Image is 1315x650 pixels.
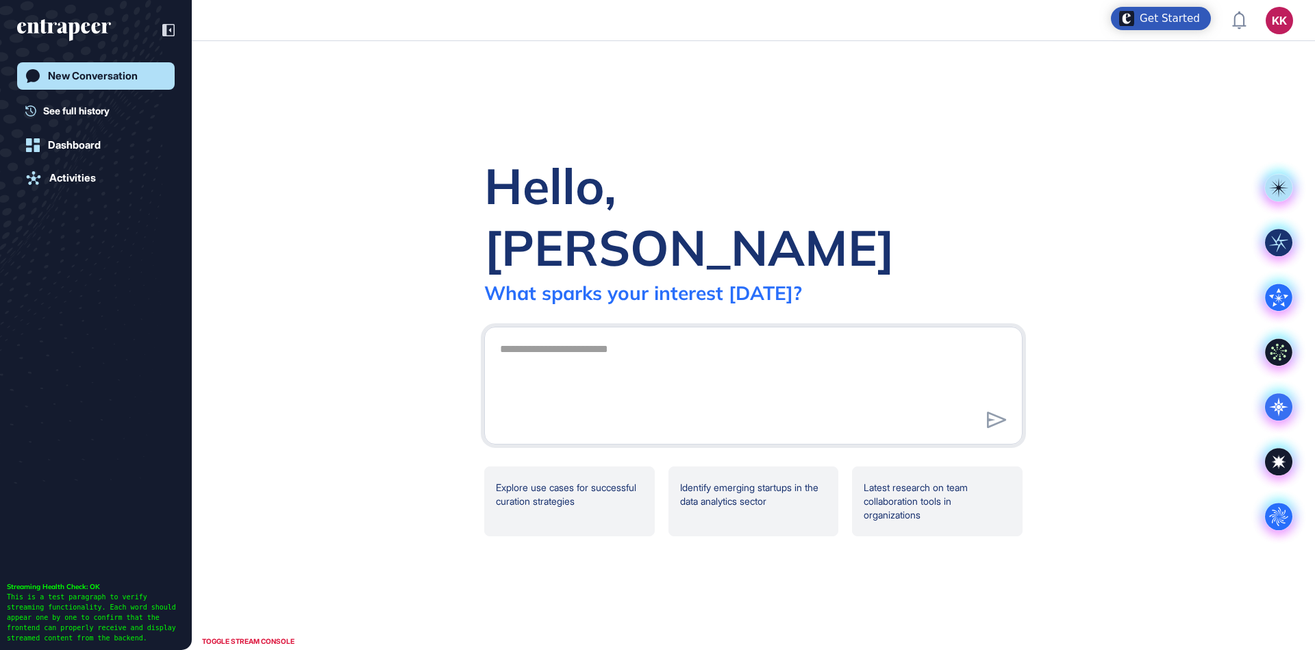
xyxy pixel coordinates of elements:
button: KK [1266,7,1293,34]
div: What sparks your interest [DATE]? [484,281,802,305]
div: Get Started [1140,12,1200,25]
div: Dashboard [48,139,101,151]
a: New Conversation [17,62,175,90]
div: New Conversation [48,70,138,82]
div: Activities [49,172,96,184]
a: Activities [17,164,175,192]
div: TOGGLE STREAM CONSOLE [199,633,298,650]
a: See full history [25,103,175,118]
span: See full history [43,103,110,118]
div: Latest research on team collaboration tools in organizations [852,466,1023,536]
a: Dashboard [17,132,175,159]
div: Open Get Started checklist [1111,7,1211,30]
img: launcher-image-alternative-text [1119,11,1134,26]
div: Identify emerging startups in the data analytics sector [668,466,839,536]
div: Explore use cases for successful curation strategies [484,466,655,536]
div: entrapeer-logo [17,19,111,41]
div: Hello, [PERSON_NAME] [484,155,1023,278]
